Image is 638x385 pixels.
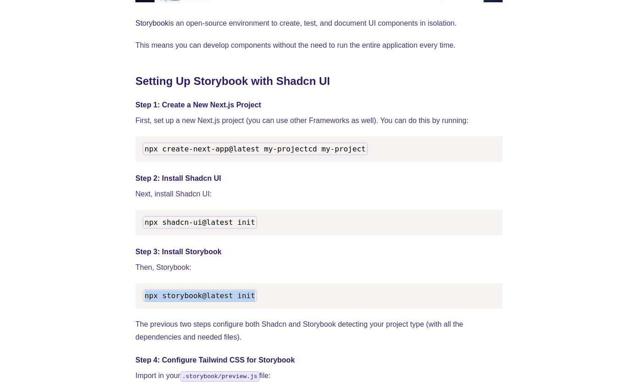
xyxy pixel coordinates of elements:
[180,371,259,382] code: .storybook/preview.js
[145,218,255,227] span: npx shadcn-ui@latest init
[145,291,255,300] span: npx storybook@latest init
[135,19,168,27] a: Storybook
[135,318,503,344] p: The previous two steps configure both Shadcn and Storybook detecting your project type (with all ...
[135,261,503,274] p: Then, Storybook:
[145,145,308,153] span: npx create-next-app@latest my-project
[135,188,503,201] p: Next, install Shadcn UI:
[135,173,503,184] h4: Step 2: Install Shadcn UI
[135,100,503,111] h4: Step 1: Create a New Next.js Project
[135,114,503,127] p: First, set up a new Next.js project (you can use other Frameworks as well). You can do this by ru...
[135,369,503,382] p: Import in your file:
[135,74,503,89] h2: Setting Up Storybook with Shadcn UI
[135,39,503,52] p: This means you can develop components without the need to run the entire application every time.
[135,17,503,30] p: is an open-source environment to create, test, and document UI components in isolation.
[135,246,503,257] h4: Step 3: Install Storybook
[143,143,368,155] code: cd my-project
[135,355,503,366] h4: Step 4: Configure Tailwind CSS for Storybook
